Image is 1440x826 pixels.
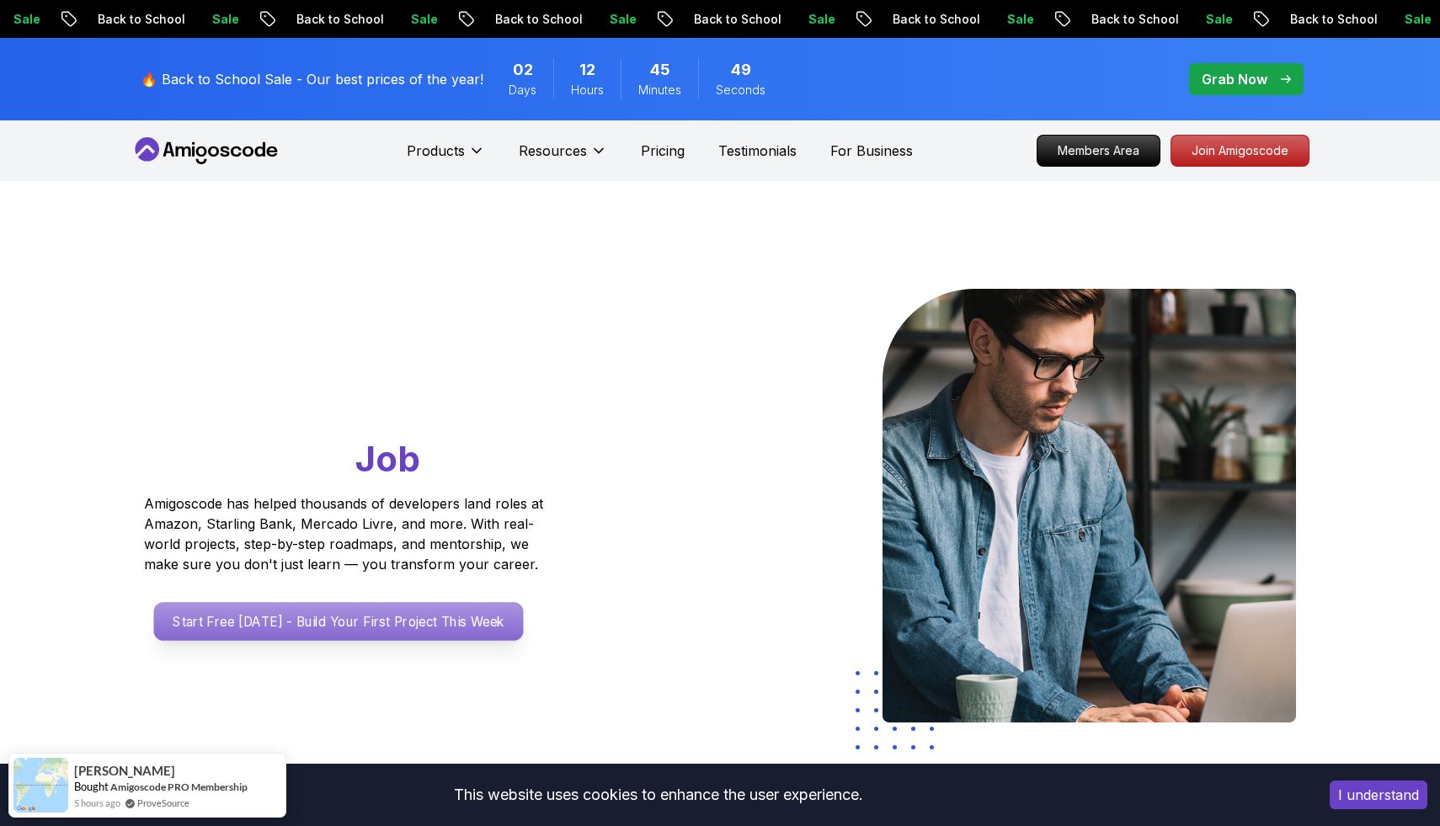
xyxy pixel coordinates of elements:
span: Job [355,437,420,480]
p: Back to School [252,11,366,28]
a: Testimonials [718,141,797,161]
p: Back to School [451,11,565,28]
a: Members Area [1037,135,1160,167]
a: Start Free [DATE] - Build Your First Project This Week [154,602,524,641]
button: Accept cookies [1330,781,1427,809]
span: Days [509,82,536,99]
button: Resources [519,141,607,174]
span: [PERSON_NAME] [74,764,175,778]
p: Products [407,141,465,161]
p: Sale [1360,11,1414,28]
p: 🔥 Back to School Sale - Our best prices of the year! [141,69,483,89]
a: Pricing [641,141,685,161]
p: Resources [519,141,587,161]
p: Back to School [1245,11,1360,28]
p: Sale [764,11,818,28]
p: Members Area [1037,136,1160,166]
p: Back to School [649,11,764,28]
img: hero [883,289,1296,722]
p: Back to School [848,11,963,28]
p: Amigoscode has helped thousands of developers land roles at Amazon, Starling Bank, Mercado Livre,... [144,493,548,574]
span: Hours [571,82,604,99]
span: 2 Days [513,58,533,82]
p: Sale [366,11,420,28]
a: Join Amigoscode [1171,135,1309,167]
img: provesource social proof notification image [13,758,68,813]
span: Minutes [638,82,681,99]
p: Join Amigoscode [1171,136,1309,166]
p: Sale [565,11,619,28]
span: 5 hours ago [74,796,120,810]
p: Grab Now [1202,69,1267,89]
button: Products [407,141,485,174]
div: This website uses cookies to enhance the user experience. [13,776,1304,813]
h1: Go From Learning to Hired: Master Java, Spring Boot & Cloud Skills That Get You the [144,289,608,483]
span: 45 Minutes [650,58,670,82]
a: Amigoscode PRO Membership [110,781,248,793]
p: Sale [963,11,1016,28]
p: Sale [1161,11,1215,28]
p: Back to School [53,11,168,28]
span: 49 Seconds [731,58,751,82]
a: ProveSource [137,796,189,810]
p: Back to School [1047,11,1161,28]
span: Bought [74,780,109,793]
span: Seconds [716,82,765,99]
span: 12 Hours [579,58,595,82]
a: For Business [830,141,913,161]
p: Sale [168,11,221,28]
